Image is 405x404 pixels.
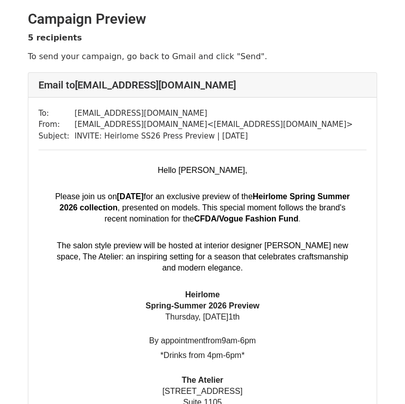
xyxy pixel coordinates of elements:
[194,214,299,223] span: CFDA/Vogue Fashion Fund
[146,301,260,310] span: Spring-Summer 2026 Preview
[38,108,74,119] td: To:
[117,192,144,201] span: [DATE]
[185,290,220,299] span: Heirlome
[105,203,346,223] span: , presented on models. This special moment follows the brand's recent nomination for the
[28,33,82,42] strong: 5 recipients
[57,241,348,272] span: The salon style preview will be hosted at interior designer [PERSON_NAME] new space, The Atelier:...
[38,130,74,142] td: Subject:
[160,351,245,360] span: *Drinks from 4pm-6pm*
[163,387,242,395] span: [STREET_ADDRESS]
[74,130,353,142] td: INVITE: Heirlome SS26 Press Preview | [DATE]
[74,108,353,119] td: [EMAIL_ADDRESS][DOMAIN_NAME]
[38,79,367,91] h4: Email to [EMAIL_ADDRESS][DOMAIN_NAME]
[55,192,117,201] span: Please join us on
[158,166,248,174] span: Hello [PERSON_NAME],
[149,336,206,345] span: By appointment
[74,119,353,130] td: [EMAIL_ADDRESS][DOMAIN_NAME] < [EMAIL_ADDRESS][DOMAIN_NAME] >
[170,312,186,321] span: hurs
[28,51,377,62] p: To send your campaign, go back to Gmail and click "Send".
[144,192,253,201] span: for an exclusive preview of the
[298,215,300,223] span: .
[222,336,256,345] span: 9am-6pm
[38,119,74,130] td: From:
[206,336,222,345] span: from
[186,312,228,321] span: day, [DATE]
[233,312,239,321] span: th
[182,376,223,384] span: The Atelier
[165,312,170,321] span: T
[28,11,377,28] h2: Campaign Preview
[228,312,233,321] span: 1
